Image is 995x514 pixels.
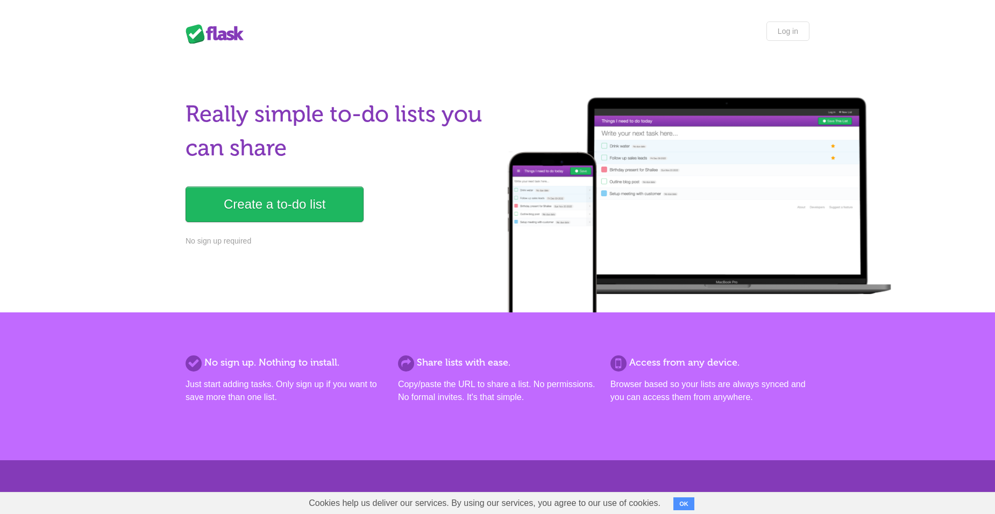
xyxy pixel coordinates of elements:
div: Flask Lists [186,24,250,44]
span: Cookies help us deliver our services. By using our services, you agree to our use of cookies. [298,492,671,514]
p: No sign up required [186,235,491,247]
h2: Share lists with ease. [398,355,597,370]
p: Just start adding tasks. Only sign up if you want to save more than one list. [186,378,385,404]
h2: No sign up. Nothing to install. [186,355,385,370]
a: Create a to-do list [186,187,364,222]
p: Copy/paste the URL to share a list. No permissions. No formal invites. It's that simple. [398,378,597,404]
h1: Really simple to-do lists you can share [186,97,491,165]
h2: Access from any device. [610,355,809,370]
button: OK [673,497,694,510]
p: Browser based so your lists are always synced and you can access them from anywhere. [610,378,809,404]
a: Log in [766,22,809,41]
